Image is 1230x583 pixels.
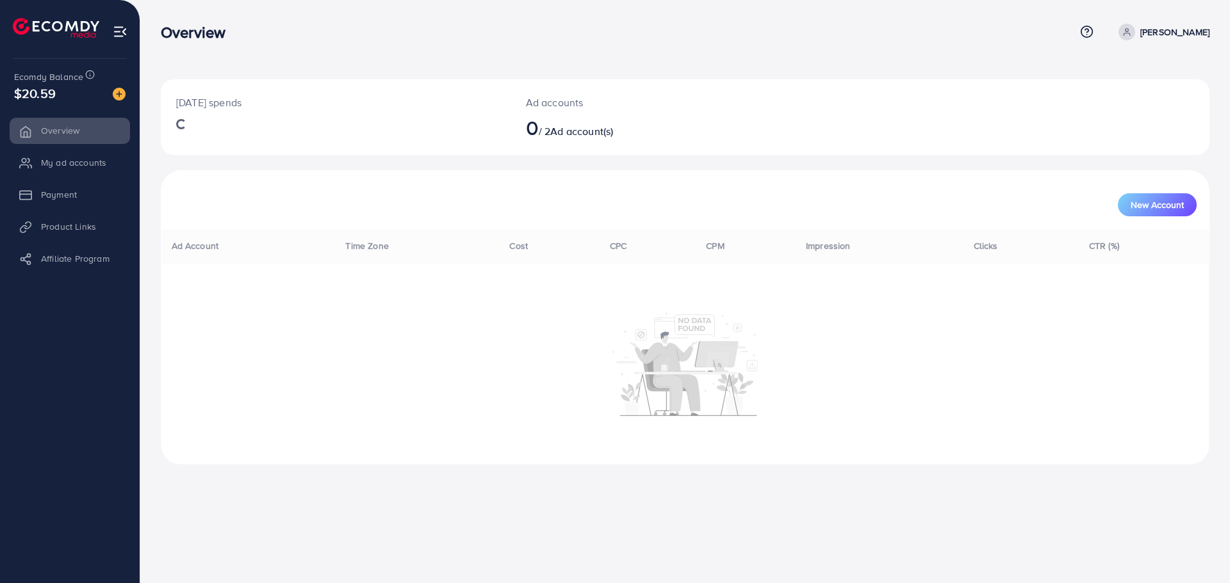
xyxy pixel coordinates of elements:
[161,23,236,42] h3: Overview
[113,24,127,39] img: menu
[1113,24,1209,40] a: [PERSON_NAME]
[526,95,757,110] p: Ad accounts
[14,70,83,83] span: Ecomdy Balance
[13,18,99,38] img: logo
[176,95,495,110] p: [DATE] spends
[113,88,126,100] img: image
[1118,193,1197,216] button: New Account
[526,115,757,140] h2: / 2
[1131,200,1184,209] span: New Account
[1140,24,1209,40] p: [PERSON_NAME]
[550,124,613,138] span: Ad account(s)
[526,113,539,142] span: 0
[14,84,56,102] span: $20.59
